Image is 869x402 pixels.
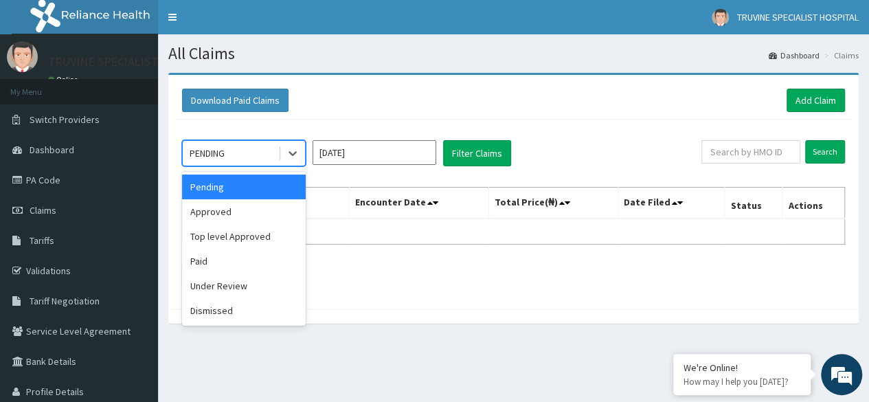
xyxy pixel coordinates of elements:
[782,188,845,219] th: Actions
[725,188,782,219] th: Status
[182,249,306,273] div: Paid
[71,77,231,95] div: Chat with us now
[7,261,262,309] textarea: Type your message and hit 'Enter'
[190,146,225,160] div: PENDING
[30,234,54,247] span: Tariffs
[48,56,215,68] p: TRUVINE SPECIALIST HOSPITAL
[488,188,618,219] th: Total Price(₦)
[7,41,38,72] img: User Image
[769,49,820,61] a: Dashboard
[48,75,81,85] a: Online
[225,7,258,40] div: Minimize live chat window
[443,140,511,166] button: Filter Claims
[313,140,436,165] input: Select Month and Year
[737,11,859,23] span: TRUVINE SPECIALIST HOSPITAL
[821,49,859,61] li: Claims
[805,140,845,164] input: Search
[712,9,729,26] img: User Image
[25,69,56,103] img: d_794563401_company_1708531726252_794563401
[182,224,306,249] div: Top level Approved
[349,188,488,219] th: Encounter Date
[684,376,800,388] p: How may I help you today?
[701,140,800,164] input: Search by HMO ID
[182,199,306,224] div: Approved
[684,361,800,374] div: We're Online!
[182,175,306,199] div: Pending
[182,89,289,112] button: Download Paid Claims
[168,45,859,63] h1: All Claims
[30,295,100,307] span: Tariff Negotiation
[787,89,845,112] a: Add Claim
[30,113,100,126] span: Switch Providers
[182,298,306,323] div: Dismissed
[80,116,190,255] span: We're online!
[182,273,306,298] div: Under Review
[30,144,74,156] span: Dashboard
[618,188,725,219] th: Date Filed
[30,204,56,216] span: Claims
